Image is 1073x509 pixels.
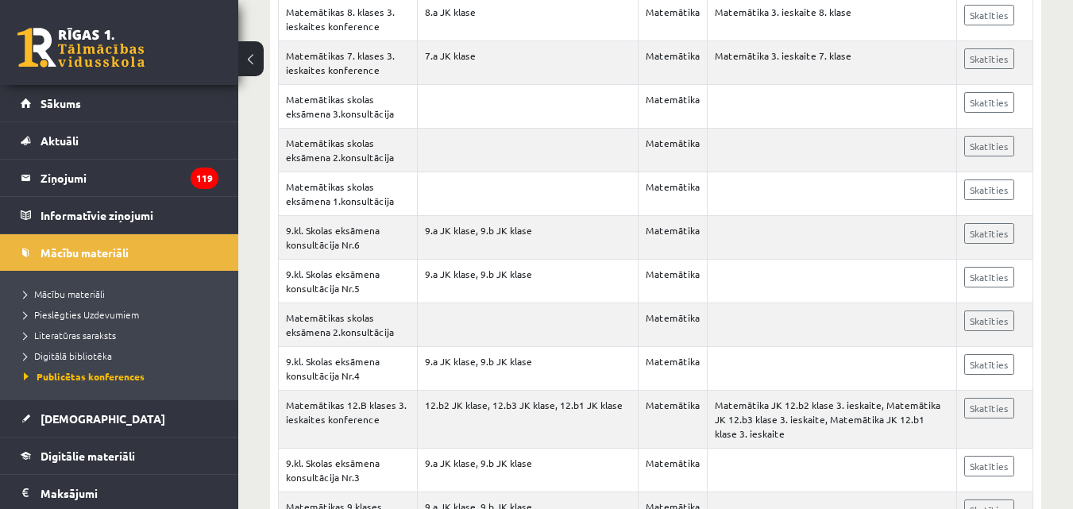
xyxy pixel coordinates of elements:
[191,168,218,189] i: 119
[41,160,218,196] legend: Ziņojumi
[279,347,418,391] td: 9.kl. Skolas eksāmena konsultācija Nr.4
[24,308,139,321] span: Pieslēgties Uzdevumiem
[24,287,105,300] span: Mācību materiāli
[41,449,135,463] span: Digitālie materiāli
[964,5,1014,25] a: Skatīties
[964,136,1014,156] a: Skatīties
[964,267,1014,287] a: Skatīties
[41,133,79,148] span: Aktuāli
[24,307,222,322] a: Pieslēgties Uzdevumiem
[418,260,639,303] td: 9.a JK klase, 9.b JK klase
[279,172,418,216] td: Matemātikas skolas eksāmena 1.konsultācija
[638,129,707,172] td: Matemātika
[21,234,218,271] a: Mācību materiāli
[279,303,418,347] td: Matemātikas skolas eksāmena 2.konsultācija
[638,172,707,216] td: Matemātika
[964,456,1014,476] a: Skatīties
[279,85,418,129] td: Matemātikas skolas eksāmena 3.konsultācija
[964,354,1014,375] a: Skatīties
[21,122,218,159] a: Aktuāli
[24,328,222,342] a: Literatūras saraksts
[21,85,218,121] a: Sākums
[964,398,1014,418] a: Skatīties
[279,216,418,260] td: 9.kl. Skolas eksāmena konsultācija Nr.6
[279,260,418,303] td: 9.kl. Skolas eksāmena konsultācija Nr.5
[279,41,418,85] td: Matemātikas 7. klases 3. ieskaites konference
[964,92,1014,113] a: Skatīties
[21,197,218,233] a: Informatīvie ziņojumi
[24,369,222,384] a: Publicētas konferences
[638,260,707,303] td: Matemātika
[17,28,145,67] a: Rīgas 1. Tālmācības vidusskola
[41,245,129,260] span: Mācību materiāli
[418,347,639,391] td: 9.a JK klase, 9.b JK klase
[418,391,639,449] td: 12.b2 JK klase, 12.b3 JK klase, 12.b1 JK klase
[21,160,218,196] a: Ziņojumi119
[41,197,218,233] legend: Informatīvie ziņojumi
[279,391,418,449] td: Matemātikas 12.B klases 3. ieskaites konference
[638,449,707,492] td: Matemātika
[418,41,639,85] td: 7.a JK klase
[638,216,707,260] td: Matemātika
[21,400,218,437] a: [DEMOGRAPHIC_DATA]
[24,349,112,362] span: Digitālā bibliotēka
[964,223,1014,244] a: Skatīties
[707,41,956,85] td: Matemātika 3. ieskaite 7. klase
[638,85,707,129] td: Matemātika
[418,449,639,492] td: 9.a JK klase, 9.b JK klase
[418,216,639,260] td: 9.a JK klase, 9.b JK klase
[707,391,956,449] td: Matemātika JK 12.b2 klase 3. ieskaite, Matemātika JK 12.b3 klase 3. ieskaite, Matemātika JK 12.b1...
[964,310,1014,331] a: Skatīties
[279,449,418,492] td: 9.kl. Skolas eksāmena konsultācija Nr.3
[24,349,222,363] a: Digitālā bibliotēka
[638,303,707,347] td: Matemātika
[24,329,116,341] span: Literatūras saraksts
[41,96,81,110] span: Sākums
[21,438,218,474] a: Digitālie materiāli
[964,179,1014,200] a: Skatīties
[638,347,707,391] td: Matemātika
[638,391,707,449] td: Matemātika
[964,48,1014,69] a: Skatīties
[279,129,418,172] td: Matemātikas skolas eksāmena 2.konsultācija
[24,370,145,383] span: Publicētas konferences
[41,411,165,426] span: [DEMOGRAPHIC_DATA]
[24,287,222,301] a: Mācību materiāli
[638,41,707,85] td: Matemātika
